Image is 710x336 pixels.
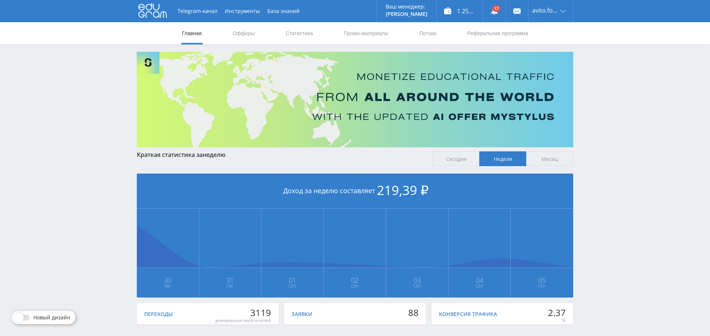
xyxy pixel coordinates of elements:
[215,308,271,318] div: 3119
[137,283,199,289] span: Авг
[511,283,573,289] span: Сен
[324,277,386,283] span: 02
[548,317,566,323] div: %
[386,277,448,283] span: 03
[144,311,173,317] div: Переходы
[262,283,323,289] span: Сен
[137,151,425,158] div: Краткая статистика за
[433,151,480,166] span: Сегодня
[548,308,566,318] div: 2.37
[181,22,202,44] a: Главная
[511,277,573,283] span: 05
[200,283,261,289] span: Авг
[200,277,261,283] span: 31
[526,151,573,166] span: Месяц
[386,283,448,289] span: Сен
[439,311,497,317] div: Конверсия трафика
[466,22,529,44] a: Реферальная программа
[203,151,226,159] span: неделю
[262,277,323,283] span: 01
[343,22,389,44] a: Промо-материалы
[408,308,419,318] div: 88
[285,22,314,44] a: Статистика
[532,7,558,13] span: avito.formulatraffica26
[291,311,312,317] div: Заявки
[137,277,199,283] span: 30
[137,174,573,209] div: Доход за неделю составляет
[419,22,437,44] a: Потоки
[377,181,429,199] span: 219,39 ₽
[215,317,271,323] div: уникальных посетителей
[232,22,256,44] a: Офферы
[449,277,510,283] span: 04
[137,52,573,147] img: Banner
[449,283,510,289] span: Сен
[324,283,386,289] span: Сен
[386,11,427,17] p: [PERSON_NAME]
[386,4,427,10] p: Ваш менеджер:
[33,315,70,320] span: Новый дизайн
[479,151,526,166] span: Неделя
